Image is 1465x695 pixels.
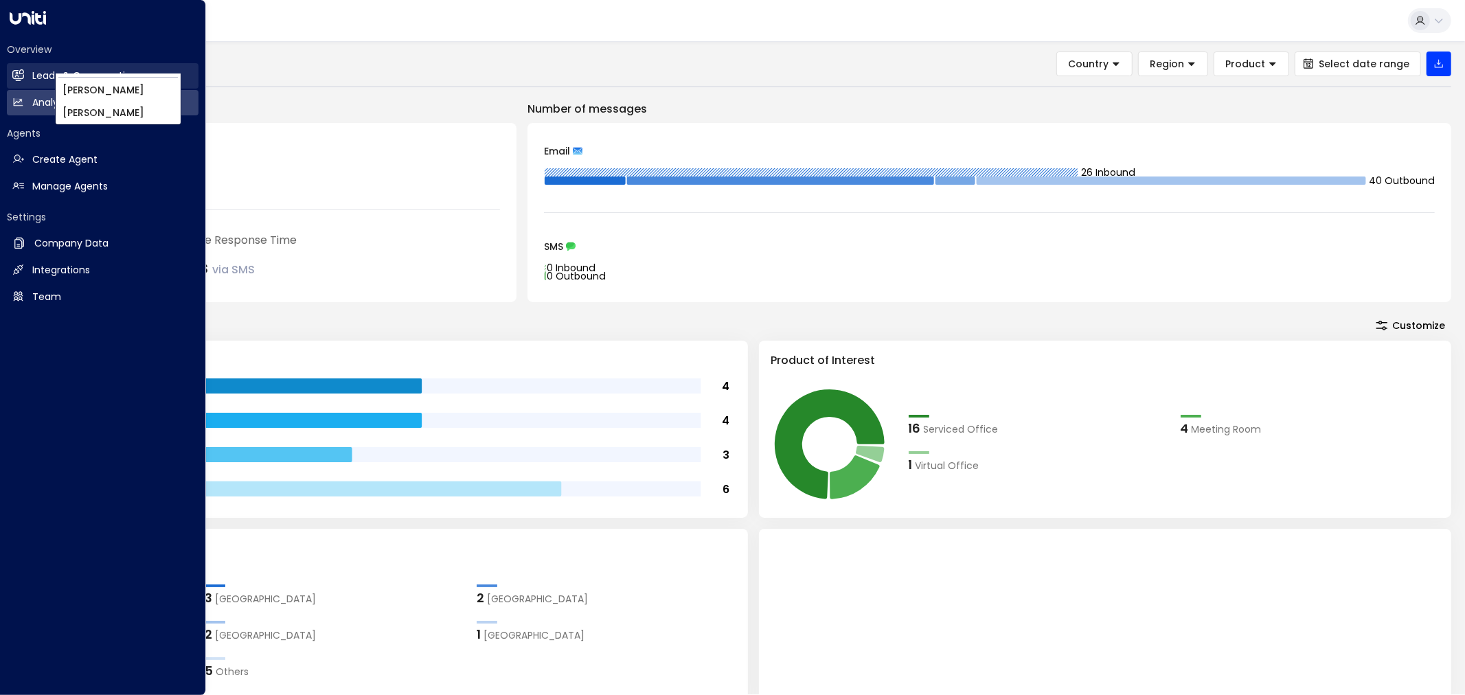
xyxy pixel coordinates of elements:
span: Serviced Office [924,422,999,437]
span: Birmingham [484,628,584,643]
div: 5Others [205,661,463,680]
h3: Product of Interest [771,352,1440,369]
div: 1 [909,455,913,474]
div: 3 [205,589,212,607]
a: Leads & Conversations [7,63,198,89]
span: Meeting Room [1192,422,1262,437]
tspan: 0 Outbound [547,269,606,283]
div: 1Birmingham [477,625,735,643]
span: Stockley Park [215,628,316,643]
h2: Manage Agents [32,179,108,194]
div: 2 [205,625,212,643]
a: Analytics [7,90,198,115]
span: Country [1068,58,1109,70]
div: 5 [205,661,213,680]
a: Manage Agents [7,174,198,199]
div: 4Meeting Room [1181,419,1439,437]
tspan: 0 Inbound [547,261,595,275]
div: SMS [544,242,1435,251]
a: Integrations [7,258,198,283]
span: Virtual Office [916,459,979,473]
div: 2Stockley Park [205,625,463,643]
div: 1Virtual Office [909,455,1167,474]
button: Customize [1370,316,1451,335]
tspan: 40 Outbound [1370,174,1435,187]
h2: Settings [7,210,198,224]
button: Product [1214,52,1289,76]
h2: Team [32,290,61,304]
h3: Range of Team Size [67,352,736,369]
a: Create Agent [7,147,198,172]
div: 2Gracechurch Street [477,589,735,607]
div: [PERSON_NAME] Average Response Time [71,232,500,249]
h2: Agents [7,126,198,140]
h2: Create Agent [32,152,98,167]
div: 2 [477,589,484,607]
span: Others [216,665,249,679]
tspan: 4 [723,378,730,394]
a: Company Data [7,231,198,256]
button: Select date range [1295,52,1421,76]
span: Bristol [215,592,316,606]
tspan: 6 [723,481,730,497]
span: Email [544,146,570,156]
tspan: 4 [723,413,730,429]
span: Region [1150,58,1184,70]
div: Button group with a nested menu [55,52,181,76]
div: 4 [1181,419,1189,437]
span: Select date range [1319,58,1409,69]
button: Region [1138,52,1208,76]
div: 1 [477,625,481,643]
tspan: 26 Inbound [1082,166,1136,179]
h2: Overview [7,43,198,56]
tspan: 3 [723,447,730,463]
span: Product [1225,58,1265,70]
h2: Analytics [32,95,76,110]
div: 0s [189,255,255,280]
div: 16 [909,419,921,437]
span: via SMS [212,262,255,277]
p: Engagement Metrics [55,101,516,117]
p: Number of messages [527,101,1451,117]
div: 16Serviced Office [909,419,1167,437]
div: 3Bristol [205,589,463,607]
div: Number of Inquiries [71,139,500,156]
span: Gracechurch Street [487,592,588,606]
a: Team [7,284,198,310]
h2: Integrations [32,263,90,277]
span: [PERSON_NAME] [63,83,144,98]
span: [PERSON_NAME] [63,106,144,120]
button: Country [1056,52,1133,76]
h3: Location of Interest [67,540,736,557]
h2: Leads & Conversations [32,69,142,83]
h2: Company Data [34,236,109,251]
